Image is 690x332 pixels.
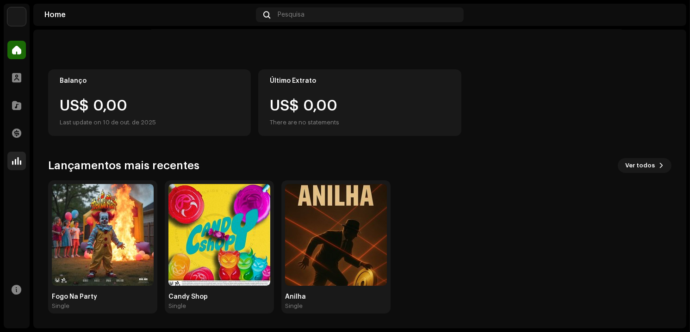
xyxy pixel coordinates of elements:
div: Anilha [285,293,387,301]
img: da210d24-b670-42cf-b696-9c07d88b70b7 [168,184,270,286]
div: Single [168,302,186,310]
span: Ver todos [625,156,655,175]
span: Pesquisa [278,11,305,18]
img: 1ebc77d3-5995-4f61-92be-caf2c6141e4e [660,7,675,22]
div: There are no statements [270,117,339,128]
img: 2132dc1d-4e78-460b-a8f9-12b47b1ce131 [285,184,387,286]
div: Single [285,302,303,310]
div: Candy Shop [168,293,270,301]
div: Fogo Na Party [52,293,154,301]
div: Last update on 10 de out. de 2025 [60,117,239,128]
div: Último Extrato [270,77,449,85]
button: Ver todos [618,158,671,173]
div: Single [52,302,69,310]
img: e6899223-7b89-4b35-a6f8-8e57941f0d77 [52,184,154,286]
re-o-card-value: Último Extrato [258,69,461,136]
div: Home [44,11,252,18]
div: Balanço [60,77,239,85]
img: 730b9dfe-18b5-4111-b483-f30b0c182d82 [7,7,26,26]
h3: Lançamentos mais recentes [48,158,199,173]
re-o-card-value: Balanço [48,69,251,136]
